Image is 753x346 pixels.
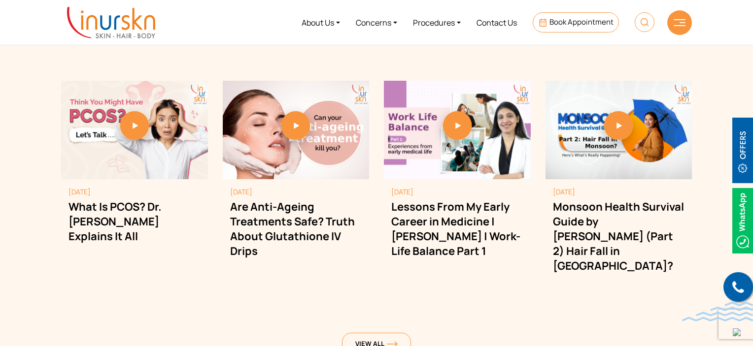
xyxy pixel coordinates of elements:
[391,187,523,197] small: [DATE]
[405,4,469,41] a: Procedures
[549,17,614,27] span: Book Appointment
[348,4,405,41] a: Concerns
[533,12,619,32] a: Book Appointment
[384,81,531,179] img: banner
[546,81,692,294] div: 4 / 4
[674,19,685,26] img: hamLine.svg
[230,187,362,197] small: [DATE]
[732,188,753,253] img: Whatsappicon
[546,81,692,179] img: banner
[635,12,654,32] img: HeaderSearch
[223,81,370,280] div: 2 / 4
[732,214,753,225] a: Whatsappicon
[384,81,531,280] div: 3 / 4
[294,4,348,41] a: About Us
[553,199,685,273] h2: Monsoon Health Survival Guide by [PERSON_NAME] (Part 2) Hair Fall in [GEOGRAPHIC_DATA]?
[68,199,201,244] h2: What Is PCOS? Dr. [PERSON_NAME] Explains It All
[223,81,370,179] img: banner
[67,7,155,38] img: inurskn-logo
[68,187,201,197] small: [DATE]
[61,81,208,179] img: banner
[682,302,753,321] img: bluewave
[391,199,523,258] h2: Lessons From My Early Career in Medicine | [PERSON_NAME] | Work-Life Balance Part 1
[733,328,741,336] img: up-blue-arrow.svg
[553,187,685,197] small: [DATE]
[469,4,525,41] a: Contact Us
[61,81,208,265] div: 1 / 4
[230,199,362,258] h2: Are Anti-Ageing Treatments Safe? Truth About Glutathione IV Drips
[732,118,753,183] img: offerBt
